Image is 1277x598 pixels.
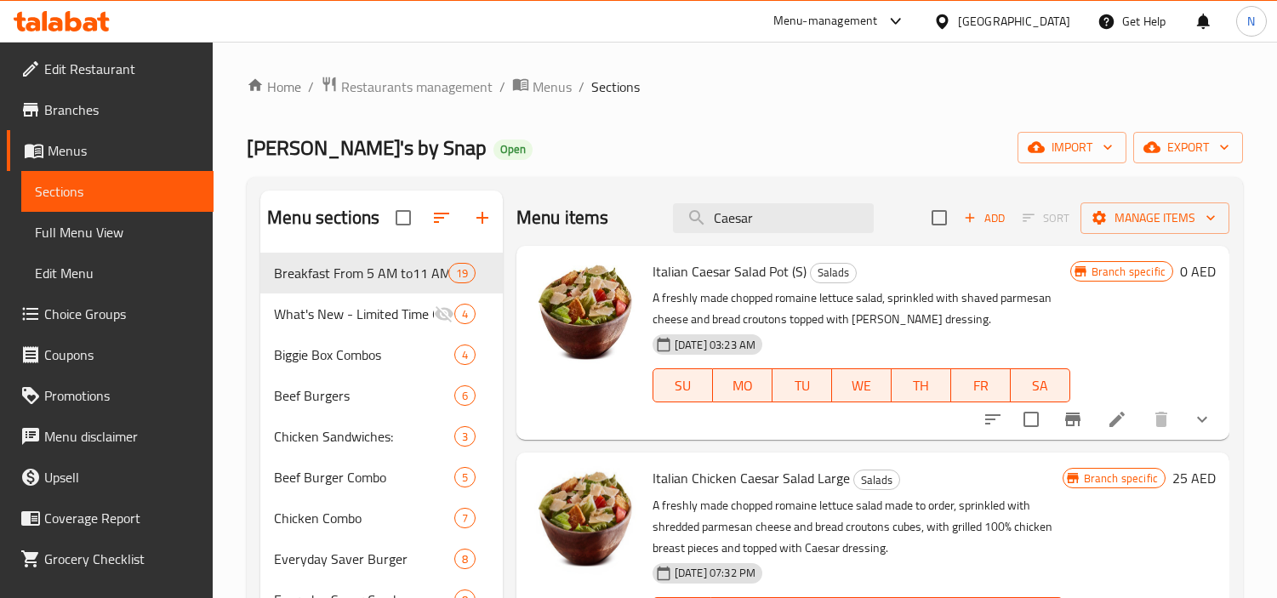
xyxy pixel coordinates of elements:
[454,549,476,569] div: items
[274,263,448,283] span: Breakfast From 5 AM to11 AM
[274,508,454,528] span: Chicken Combo
[274,385,454,406] span: Beef Burgers
[448,263,476,283] div: items
[7,457,214,498] a: Upsell
[454,508,476,528] div: items
[247,76,1243,98] nav: breadcrumb
[591,77,640,97] span: Sections
[455,306,475,322] span: 4
[512,76,572,98] a: Menus
[7,498,214,538] a: Coverage Report
[1133,132,1243,163] button: export
[260,416,503,457] div: Chicken Sandwiches:3
[1147,137,1229,158] span: export
[653,259,807,284] span: Italian Caesar Salad Pot (S)
[260,498,503,538] div: Chicken Combo7
[1247,12,1255,31] span: N
[7,48,214,89] a: Edit Restaurant
[462,197,503,238] button: Add section
[892,368,951,402] button: TH
[779,373,825,398] span: TU
[653,288,1070,330] p: A freshly made chopped romaine lettuce salad, sprinkled with shaved parmesan cheese and bread cro...
[260,375,503,416] div: Beef Burgers6
[341,77,493,97] span: Restaurants management
[454,385,476,406] div: items
[274,467,454,487] span: Beef Burger Combo
[44,467,200,487] span: Upsell
[260,253,503,293] div: Breakfast From 5 AM to11 AM19
[7,334,214,375] a: Coupons
[1172,466,1216,490] h6: 25 AED
[7,375,214,416] a: Promotions
[1012,205,1080,231] span: Select section first
[44,59,200,79] span: Edit Restaurant
[260,334,503,375] div: Biggie Box Combos4
[530,466,639,575] img: Italian Chicken Caesar Salad Large
[7,416,214,457] a: Menu disclaimer
[260,293,503,334] div: What's New - Limited Time Only4
[1094,208,1216,229] span: Manage items
[21,212,214,253] a: Full Menu View
[1141,399,1182,440] button: delete
[720,373,766,398] span: MO
[1018,373,1063,398] span: SA
[1085,264,1172,280] span: Branch specific
[48,140,200,161] span: Menus
[1107,409,1127,430] a: Edit menu item
[668,337,762,353] span: [DATE] 03:23 AM
[44,549,200,569] span: Grocery Checklist
[493,140,533,160] div: Open
[957,205,1012,231] span: Add item
[35,181,200,202] span: Sections
[454,304,476,324] div: items
[673,203,874,233] input: search
[44,426,200,447] span: Menu disclaimer
[455,510,475,527] span: 7
[1077,470,1165,487] span: Branch specific
[499,77,505,97] li: /
[921,200,957,236] span: Select section
[44,508,200,528] span: Coverage Report
[530,259,639,368] img: Italian Caesar Salad Pot (S)
[274,426,454,447] span: Chicken Sandwiches:
[44,100,200,120] span: Branches
[653,465,850,491] span: Italian Chicken Caesar Salad Large
[21,253,214,293] a: Edit Menu
[653,495,1063,559] p: A freshly made chopped romaine lettuce salad made to order, sprinkled with shredded parmesan chee...
[951,368,1011,402] button: FR
[493,142,533,157] span: Open
[1182,399,1223,440] button: show more
[260,457,503,498] div: Beef Burger Combo5
[957,205,1012,231] button: Add
[7,130,214,171] a: Menus
[247,77,301,97] a: Home
[455,347,475,363] span: 4
[653,368,713,402] button: SU
[449,265,475,282] span: 19
[1011,368,1070,402] button: SA
[1180,259,1216,283] h6: 0 AED
[321,76,493,98] a: Restaurants management
[7,89,214,130] a: Branches
[853,470,900,490] div: Salads
[832,368,892,402] button: WE
[839,373,885,398] span: WE
[961,208,1007,228] span: Add
[454,467,476,487] div: items
[958,373,1004,398] span: FR
[35,263,200,283] span: Edit Menu
[247,128,487,167] span: [PERSON_NAME]'s by Snap
[274,304,434,324] span: What's New - Limited Time Only
[44,345,200,365] span: Coupons
[772,368,832,402] button: TU
[44,385,200,406] span: Promotions
[35,222,200,242] span: Full Menu View
[455,388,475,404] span: 6
[1013,402,1049,437] span: Select to update
[972,399,1013,440] button: sort-choices
[1031,137,1113,158] span: import
[274,549,454,569] span: Everyday Saver Burger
